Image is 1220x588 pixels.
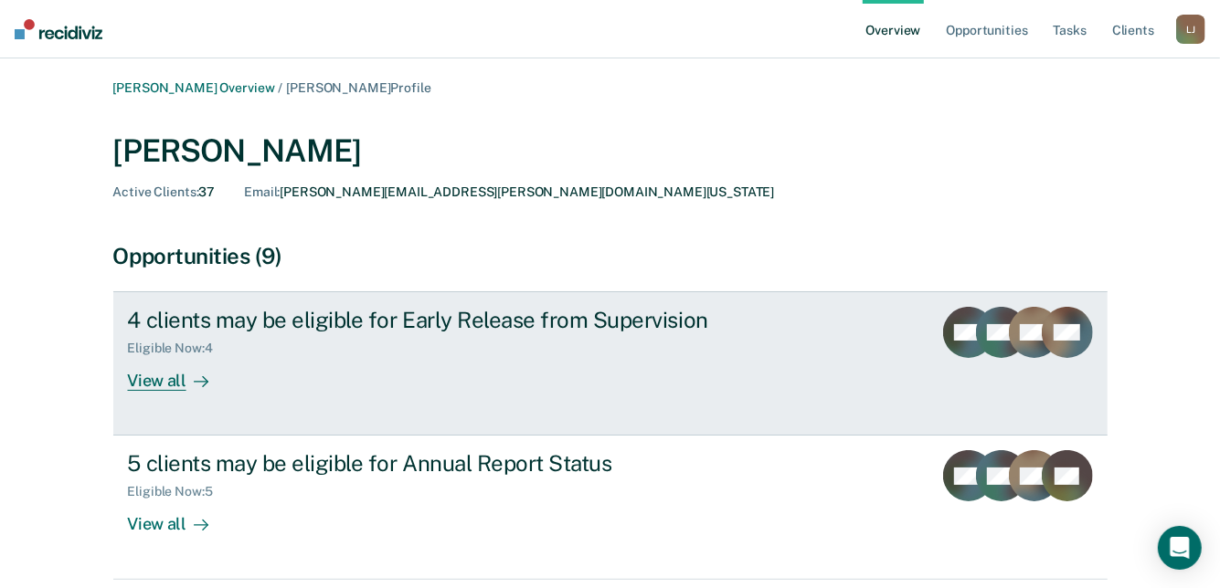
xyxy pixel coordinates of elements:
[15,19,102,39] img: Recidiviz
[113,132,1108,170] div: [PERSON_NAME]
[1176,15,1205,44] div: L J
[244,184,774,200] div: [PERSON_NAME][EMAIL_ADDRESS][PERSON_NAME][DOMAIN_NAME][US_STATE]
[1158,526,1202,570] div: Open Intercom Messenger
[113,436,1108,579] a: 5 clients may be eligible for Annual Report StatusEligible Now:5View all
[128,341,228,356] div: Eligible Now : 4
[113,243,1108,269] div: Opportunities (9)
[113,80,275,95] a: [PERSON_NAME] Overview
[128,499,230,535] div: View all
[128,450,769,477] div: 5 clients may be eligible for Annual Report Status
[274,80,286,95] span: /
[244,184,280,199] span: Email :
[286,80,430,95] span: [PERSON_NAME] Profile
[128,307,769,333] div: 4 clients may be eligible for Early Release from Supervision
[113,291,1108,436] a: 4 clients may be eligible for Early Release from SupervisionEligible Now:4View all
[113,184,216,200] div: 37
[1176,15,1205,44] button: LJ
[113,184,199,199] span: Active Clients :
[128,484,228,499] div: Eligible Now : 5
[128,356,230,392] div: View all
